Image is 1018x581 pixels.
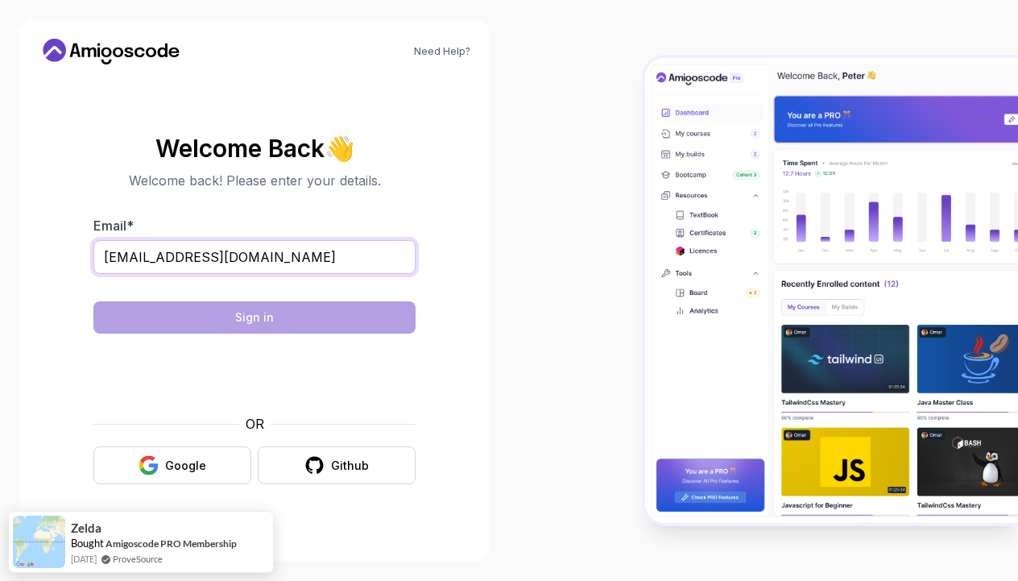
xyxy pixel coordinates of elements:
button: Google [93,446,251,484]
img: provesource social proof notification image [13,516,65,568]
p: OR [246,414,264,434]
a: Need Help? [414,45,470,58]
a: Amigoscode PRO Membership [106,537,237,550]
div: Sign in [235,309,274,326]
img: Amigoscode Dashboard [645,58,1018,523]
button: Github [258,446,416,484]
label: Email * [93,218,134,234]
span: 👋 [324,135,354,161]
p: Welcome back! Please enter your details. [93,171,416,190]
span: Zelda [71,521,101,535]
h2: Welcome Back [93,135,416,161]
a: ProveSource [113,552,163,566]
button: Sign in [93,301,416,334]
iframe: Widget containing checkbox for hCaptcha security challenge [133,343,376,405]
input: Enter your email [93,240,416,274]
span: Bought [71,537,104,550]
div: Github [331,458,369,474]
span: [DATE] [71,552,97,566]
a: Home link [39,39,184,64]
div: Google [165,458,206,474]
